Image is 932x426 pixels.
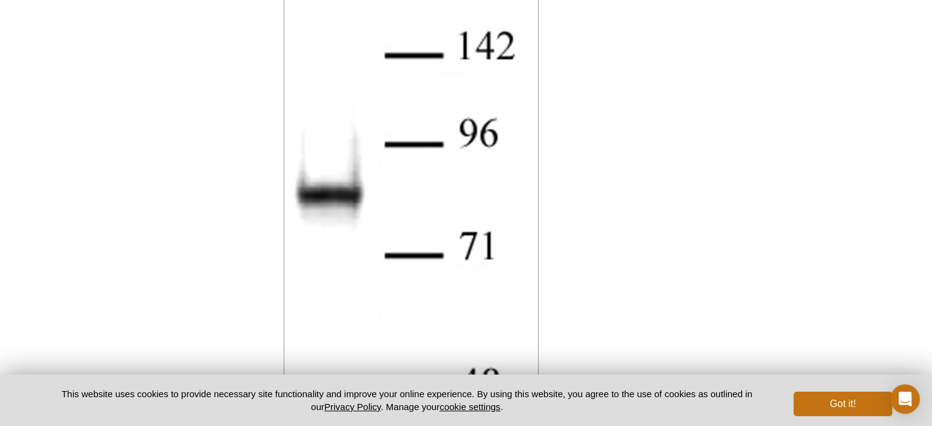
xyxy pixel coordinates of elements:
button: cookie settings [439,401,500,412]
div: Open Intercom Messenger [890,384,920,414]
a: Privacy Policy [324,401,381,412]
button: Got it! [794,392,892,416]
p: This website uses cookies to provide necessary site functionality and improve your online experie... [40,387,774,413]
